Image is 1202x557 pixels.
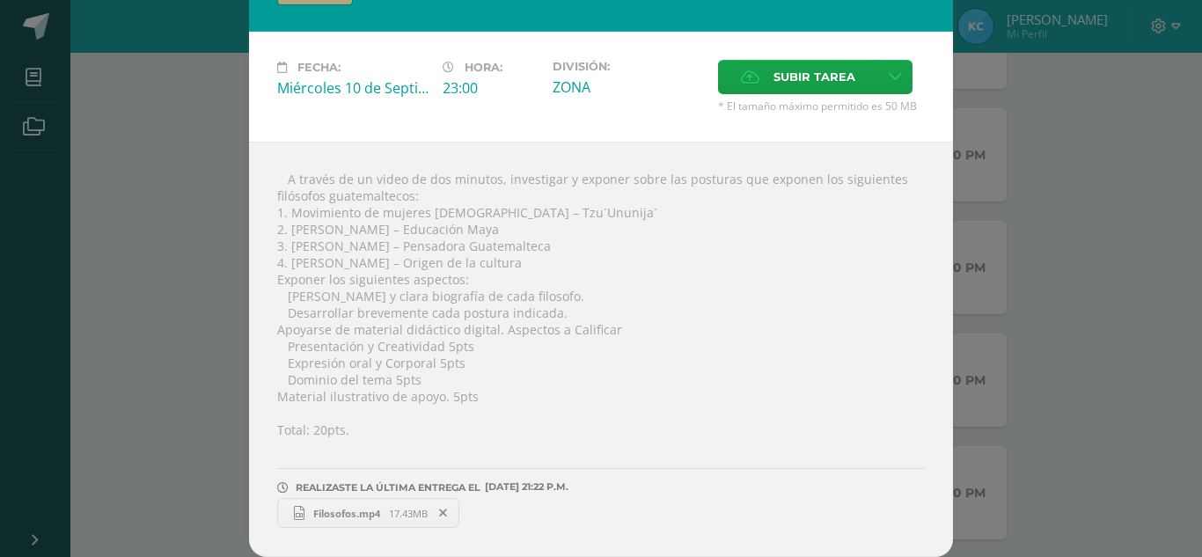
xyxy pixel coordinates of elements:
span: Remover entrega [429,503,458,523]
div: 23:00 [443,78,539,98]
span: 17.43MB [389,507,428,520]
span: REALIZASTE LA ÚLTIMA ENTREGA EL [296,481,480,494]
span: Subir tarea [773,61,855,93]
div: Miércoles 10 de Septiembre [277,78,429,98]
span: Fecha: [297,61,341,74]
span: Filosofos.mp4 [304,507,389,520]
div:  A través de un video de dos minutos, investigar y exponer sobre las posturas que exponen los si... [249,142,953,557]
div: ZONA [553,77,704,97]
a: Filosofos.mp4 17.43MB [277,498,459,528]
span: * El tamaño máximo permitido es 50 MB [718,99,925,114]
span: Hora: [465,61,502,74]
label: División: [553,60,704,73]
